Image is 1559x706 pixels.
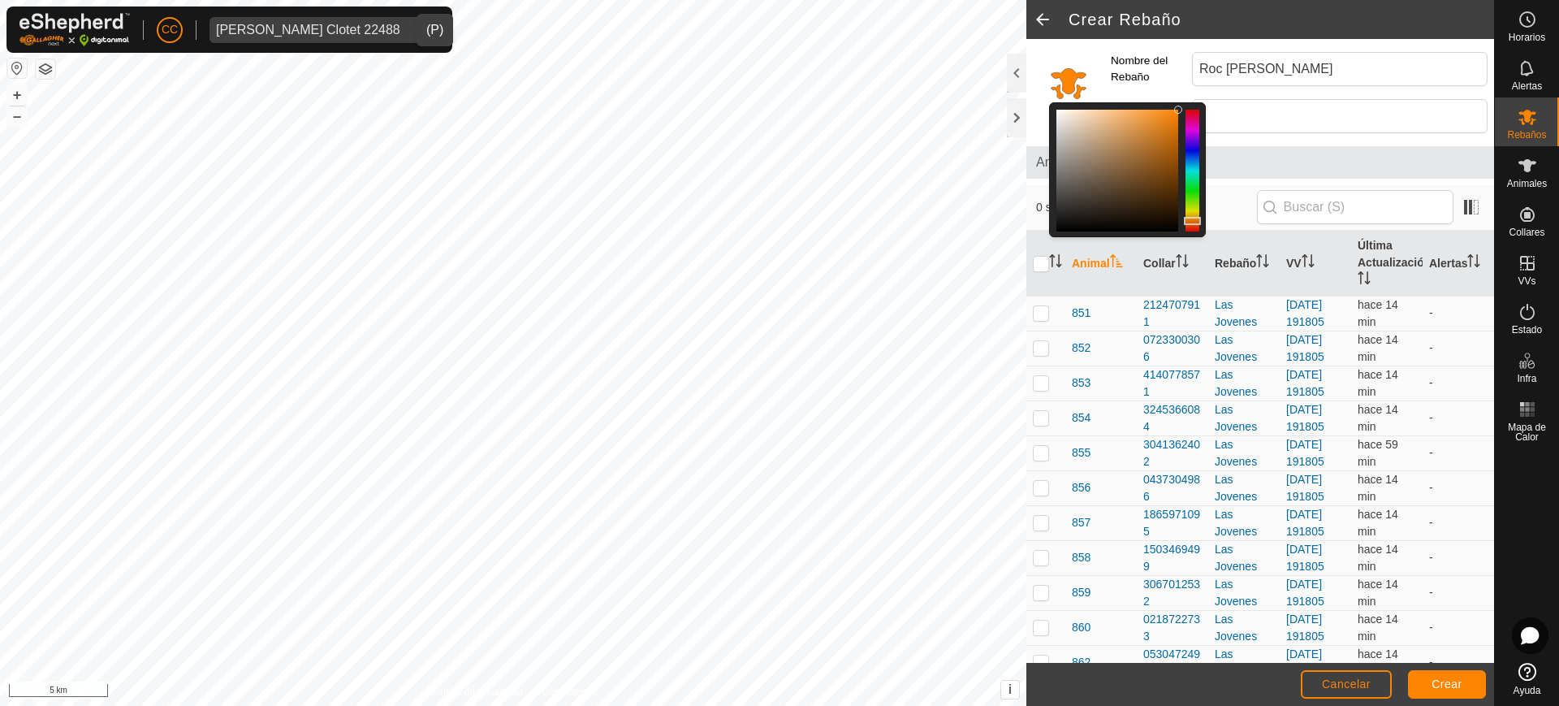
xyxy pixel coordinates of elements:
[1301,670,1392,699] button: Cancelar
[1215,297,1273,331] div: Las Jovenes
[1517,374,1536,383] span: Infra
[1215,611,1273,645] div: Las Jovenes
[1072,340,1090,357] span: 852
[1137,231,1208,297] th: Collar
[1322,678,1371,691] span: Cancelar
[1072,514,1090,531] span: 857
[1358,298,1398,328] span: 12 ago 2025, 10:22
[1509,32,1545,42] span: Horarios
[1514,686,1541,695] span: Ayuda
[1143,611,1202,645] div: 0218722733
[1215,506,1273,540] div: Las Jovenes
[1069,10,1494,29] h2: Crear Rebaño
[1176,257,1189,270] p-sorticon: Activar para ordenar
[36,59,55,79] button: Capas del Mapa
[1358,403,1398,433] span: 12 ago 2025, 10:22
[1358,368,1398,398] span: 12 ago 2025, 10:22
[1143,541,1202,575] div: 1503469499
[209,17,407,43] span: Pedro Orrions Clotet 22488
[1215,366,1273,401] div: Las Jovenes
[1358,613,1398,643] span: 12 ago 2025, 10:22
[1512,325,1542,335] span: Estado
[1001,681,1019,699] button: i
[1072,549,1090,566] span: 858
[1072,375,1090,392] span: 853
[430,685,523,700] a: Política de Privacidad
[1302,257,1315,270] p-sorticon: Activar para ordenar
[1518,276,1535,286] span: VVs
[1286,648,1324,678] a: [DATE] 191805
[1358,274,1371,287] p-sorticon: Activar para ordenar
[1072,654,1090,671] span: 862
[1351,231,1423,297] th: Última Actualización
[1036,199,1257,216] span: 0 seleccionado de 27
[1143,646,1202,680] div: 0530472498
[1423,470,1494,505] td: -
[7,85,27,105] button: +
[1423,575,1494,610] td: -
[1358,473,1398,503] span: 12 ago 2025, 10:22
[1286,403,1324,433] a: [DATE] 191805
[1507,130,1546,140] span: Rebaños
[1495,656,1559,702] a: Ayuda
[1286,333,1324,363] a: [DATE] 191805
[1432,678,1462,691] span: Crear
[1286,578,1324,608] a: [DATE] 191805
[1286,368,1324,398] a: [DATE] 191805
[7,58,27,78] button: Restablecer Mapa
[1286,543,1324,573] a: [DATE] 191805
[1215,401,1273,435] div: Las Jovenes
[1286,473,1324,503] a: [DATE] 191805
[1286,298,1324,328] a: [DATE] 191805
[1509,227,1544,237] span: Collares
[1072,584,1090,601] span: 859
[1143,436,1202,470] div: 3041362402
[1215,541,1273,575] div: Las Jovenes
[407,17,439,43] div: dropdown trigger
[1358,543,1398,573] span: 12 ago 2025, 10:22
[1423,540,1494,575] td: -
[1143,576,1202,610] div: 3067012532
[1208,231,1280,297] th: Rebaño
[1143,401,1202,435] div: 3245366084
[162,21,178,38] span: CC
[1072,479,1090,496] span: 856
[7,106,27,126] button: –
[1256,257,1269,270] p-sorticon: Activar para ordenar
[1215,436,1273,470] div: Las Jovenes
[542,685,597,700] a: Contáctenos
[1072,305,1090,322] span: 851
[1072,409,1090,427] span: 854
[1358,648,1398,678] span: 12 ago 2025, 10:22
[1215,471,1273,505] div: Las Jovenes
[1423,331,1494,366] td: -
[1286,438,1324,468] a: [DATE] 191805
[1143,331,1202,366] div: 0723300306
[1111,99,1192,133] label: Descripción
[1423,296,1494,331] td: -
[1143,471,1202,505] div: 0437304986
[1049,257,1062,270] p-sorticon: Activar para ordenar
[1423,610,1494,645] td: -
[19,13,130,46] img: Logo Gallagher
[1215,331,1273,366] div: Las Jovenes
[1072,619,1090,636] span: 860
[1358,578,1398,608] span: 12 ago 2025, 10:22
[1467,257,1480,270] p-sorticon: Activar para ordenar
[1512,81,1542,91] span: Alertas
[1215,576,1273,610] div: Las Jovenes
[1423,231,1494,297] th: Alertas
[1111,52,1192,86] label: Nombre del Rebaño
[1280,231,1351,297] th: VV
[1423,366,1494,401] td: -
[1358,438,1398,468] span: 12 ago 2025, 9:37
[1257,190,1453,224] input: Buscar (S)
[1358,508,1398,538] span: 12 ago 2025, 10:22
[1143,506,1202,540] div: 1865971095
[1072,444,1090,461] span: 855
[1423,401,1494,435] td: -
[1110,257,1123,270] p-sorticon: Activar para ordenar
[216,24,400,37] div: [PERSON_NAME] Clotet 22488
[1008,682,1012,696] span: i
[1507,179,1547,188] span: Animales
